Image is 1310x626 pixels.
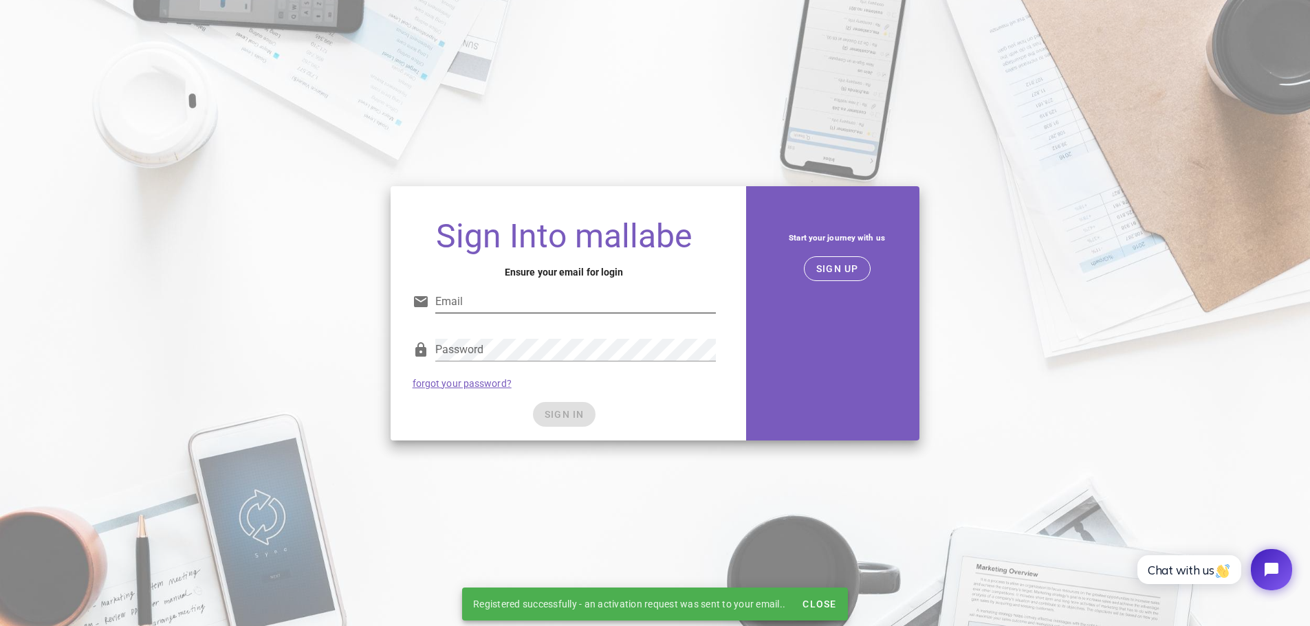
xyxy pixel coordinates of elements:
h1: Sign Into mallabe [413,219,716,254]
iframe: Tidio Chat [1122,537,1304,602]
h4: Ensure your email for login [413,265,716,280]
span: SIGN UP [816,263,859,274]
button: Close [796,592,842,616]
button: SIGN UP [804,256,871,281]
h5: Start your journey with us [765,230,909,245]
a: forgot your password? [413,378,512,389]
span: Close [802,599,836,610]
div: Registered successfully - an activation request was sent to your email.. [462,588,796,621]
